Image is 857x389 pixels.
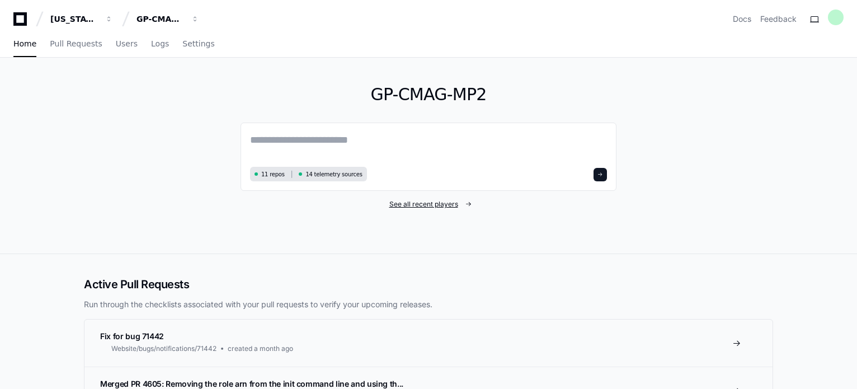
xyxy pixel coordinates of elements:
[389,200,458,209] span: See all recent players
[84,276,773,292] h2: Active Pull Requests
[100,331,164,341] span: Fix for bug 71442
[46,9,117,29] button: [US_STATE] Pacific
[760,13,797,25] button: Feedback
[116,31,138,57] a: Users
[50,40,102,47] span: Pull Requests
[116,40,138,47] span: Users
[13,31,36,57] a: Home
[305,170,362,179] span: 14 telemetry sources
[50,13,98,25] div: [US_STATE] Pacific
[84,299,773,310] p: Run through the checklists associated with your pull requests to verify your upcoming releases.
[261,170,285,179] span: 11 repos
[182,40,214,47] span: Settings
[100,379,403,388] span: Merged PR 4605: Removing the role arn from the init command line and using th...
[733,13,751,25] a: Docs
[50,31,102,57] a: Pull Requests
[228,344,293,353] span: created a month ago
[111,344,216,353] span: Website/bugs/notifications/71442
[241,85,616,105] h1: GP-CMAG-MP2
[132,9,204,29] button: GP-CMAG-MP2
[241,200,616,209] a: See all recent players
[13,40,36,47] span: Home
[84,320,773,367] a: Fix for bug 71442Website/bugs/notifications/71442created a month ago
[151,40,169,47] span: Logs
[151,31,169,57] a: Logs
[136,13,185,25] div: GP-CMAG-MP2
[182,31,214,57] a: Settings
